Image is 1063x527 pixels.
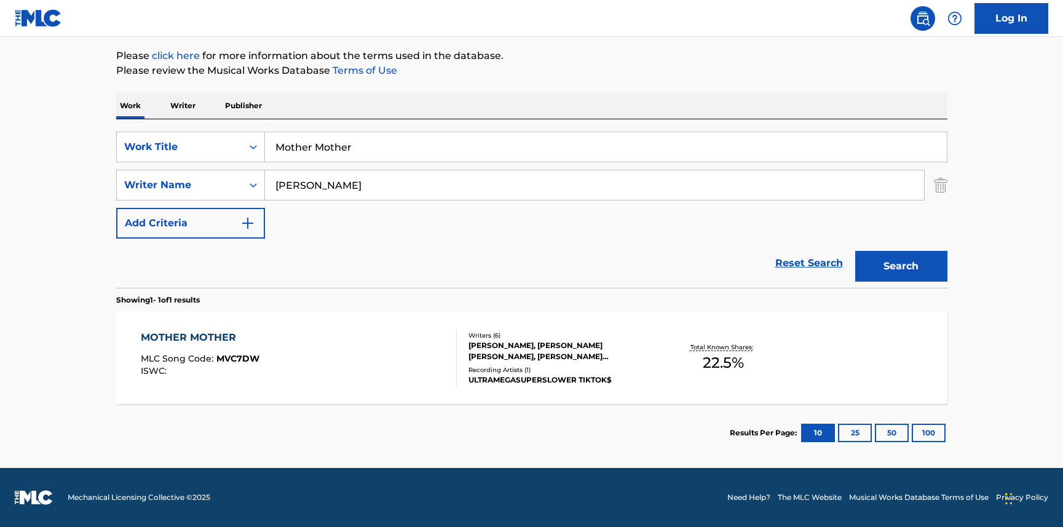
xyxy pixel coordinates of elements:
[934,170,947,200] img: Delete Criterion
[468,365,654,374] div: Recording Artists ( 1 )
[911,6,935,31] a: Public Search
[915,11,930,26] img: search
[116,93,144,119] p: Work
[468,331,654,340] div: Writers ( 6 )
[1005,480,1013,517] div: Drag
[468,340,654,362] div: [PERSON_NAME], [PERSON_NAME] [PERSON_NAME], [PERSON_NAME] [PERSON_NAME] TAWGS [PERSON_NAME] [PERS...
[216,353,259,364] span: MVC7DW
[912,424,946,442] button: 100
[690,343,756,352] p: Total Known Shares:
[727,492,770,503] a: Need Help?
[778,492,842,503] a: The MLC Website
[801,424,835,442] button: 10
[116,132,947,288] form: Search Form
[141,353,216,364] span: MLC Song Code :
[116,49,947,63] p: Please for more information about the terms used in the database.
[141,330,259,345] div: MOTHER MOTHER
[152,50,200,61] a: click here
[167,93,199,119] p: Writer
[15,490,53,505] img: logo
[996,492,1048,503] a: Privacy Policy
[116,295,200,306] p: Showing 1 - 1 of 1 results
[769,250,849,277] a: Reset Search
[703,352,744,374] span: 22.5 %
[1002,468,1063,527] iframe: Chat Widget
[838,424,872,442] button: 25
[974,3,1048,34] a: Log In
[124,178,235,192] div: Writer Name
[15,9,62,27] img: MLC Logo
[124,140,235,154] div: Work Title
[849,492,989,503] a: Musical Works Database Terms of Use
[855,251,947,282] button: Search
[116,208,265,239] button: Add Criteria
[942,6,967,31] div: Help
[240,216,255,231] img: 9d2ae6d4665cec9f34b9.svg
[116,312,947,404] a: MOTHER MOTHERMLC Song Code:MVC7DWISWC:Writers (6)[PERSON_NAME], [PERSON_NAME] [PERSON_NAME], [PER...
[116,63,947,78] p: Please review the Musical Works Database
[68,492,210,503] span: Mechanical Licensing Collective © 2025
[141,365,170,376] span: ISWC :
[730,427,800,438] p: Results Per Page:
[221,93,266,119] p: Publisher
[468,374,654,386] div: ULTRAMEGASUPERSLOWER TIKTOK$
[875,424,909,442] button: 50
[947,11,962,26] img: help
[330,65,397,76] a: Terms of Use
